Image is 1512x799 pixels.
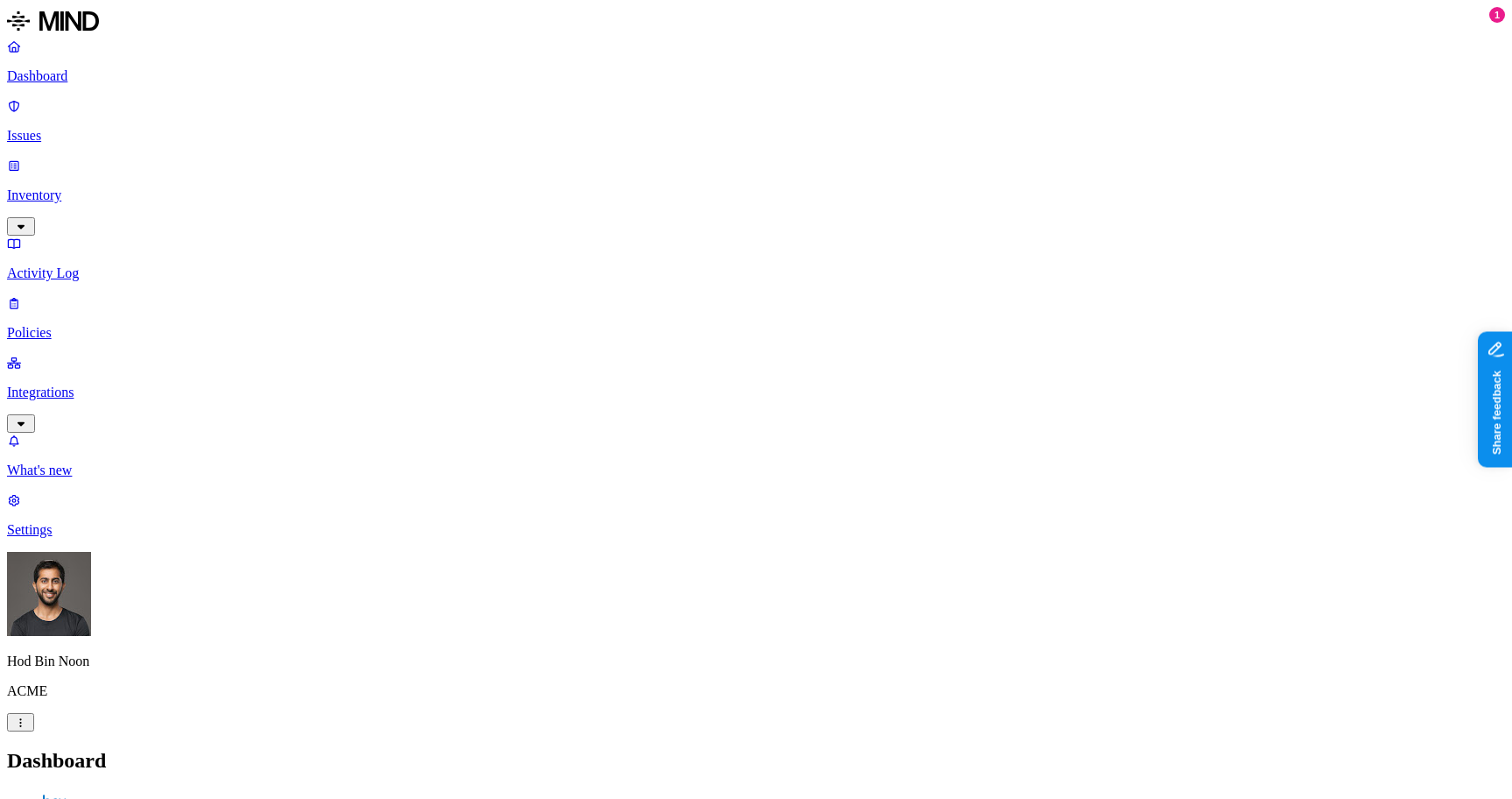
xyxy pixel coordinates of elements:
img: MIND [7,7,99,35]
p: Integrations [7,385,1505,400]
h2: Dashboard [7,749,1505,773]
p: Issues [7,128,1505,144]
p: What's new [7,463,1505,478]
a: Issues [7,98,1505,144]
p: Activity Log [7,265,1505,281]
div: 1 [1489,7,1505,23]
p: Policies [7,325,1505,341]
p: Dashboard [7,68,1505,84]
a: Integrations [7,355,1505,430]
p: ACME [7,683,1505,699]
a: What's new [7,433,1505,478]
a: Settings [7,492,1505,538]
a: MIND [7,7,1505,39]
a: Policies [7,295,1505,341]
a: Activity Log [7,236,1505,281]
p: Inventory [7,187,1505,203]
p: Settings [7,522,1505,538]
img: Hod Bin Noon [7,552,91,636]
a: Dashboard [7,39,1505,84]
a: Inventory [7,158,1505,233]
